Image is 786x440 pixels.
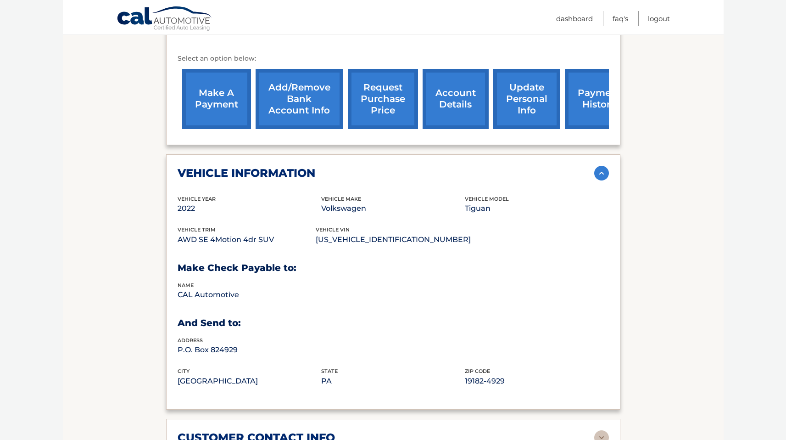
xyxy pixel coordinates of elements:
[182,69,251,129] a: make a payment
[465,196,509,202] span: vehicle model
[178,196,216,202] span: vehicle Year
[178,375,321,388] p: [GEOGRAPHIC_DATA]
[316,233,471,246] p: [US_VEHICLE_IDENTIFICATION_NUMBER]
[178,282,194,288] span: name
[465,202,608,215] p: Tiguan
[178,166,315,180] h2: vehicle information
[556,11,593,26] a: Dashboard
[316,226,350,233] span: vehicle vin
[178,262,609,274] h3: Make Check Payable to:
[178,368,190,374] span: city
[465,368,490,374] span: zip code
[321,368,338,374] span: state
[423,69,489,129] a: account details
[348,69,418,129] a: request purchase price
[178,202,321,215] p: 2022
[178,337,203,344] span: address
[321,196,361,202] span: vehicle make
[465,375,608,388] p: 19182-4929
[178,288,321,301] p: CAL Automotive
[565,69,634,129] a: payment history
[117,6,213,33] a: Cal Automotive
[178,226,216,233] span: vehicle trim
[321,375,465,388] p: PA
[493,69,560,129] a: update personal info
[178,53,609,64] p: Select an option below:
[321,202,465,215] p: Volkswagen
[178,344,321,356] p: P.O. Box 824929
[594,166,609,181] img: accordion-active.svg
[178,233,316,246] p: AWD SE 4Motion 4dr SUV
[256,69,343,129] a: Add/Remove bank account info
[178,317,609,329] h3: And Send to:
[648,11,670,26] a: Logout
[613,11,628,26] a: FAQ's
